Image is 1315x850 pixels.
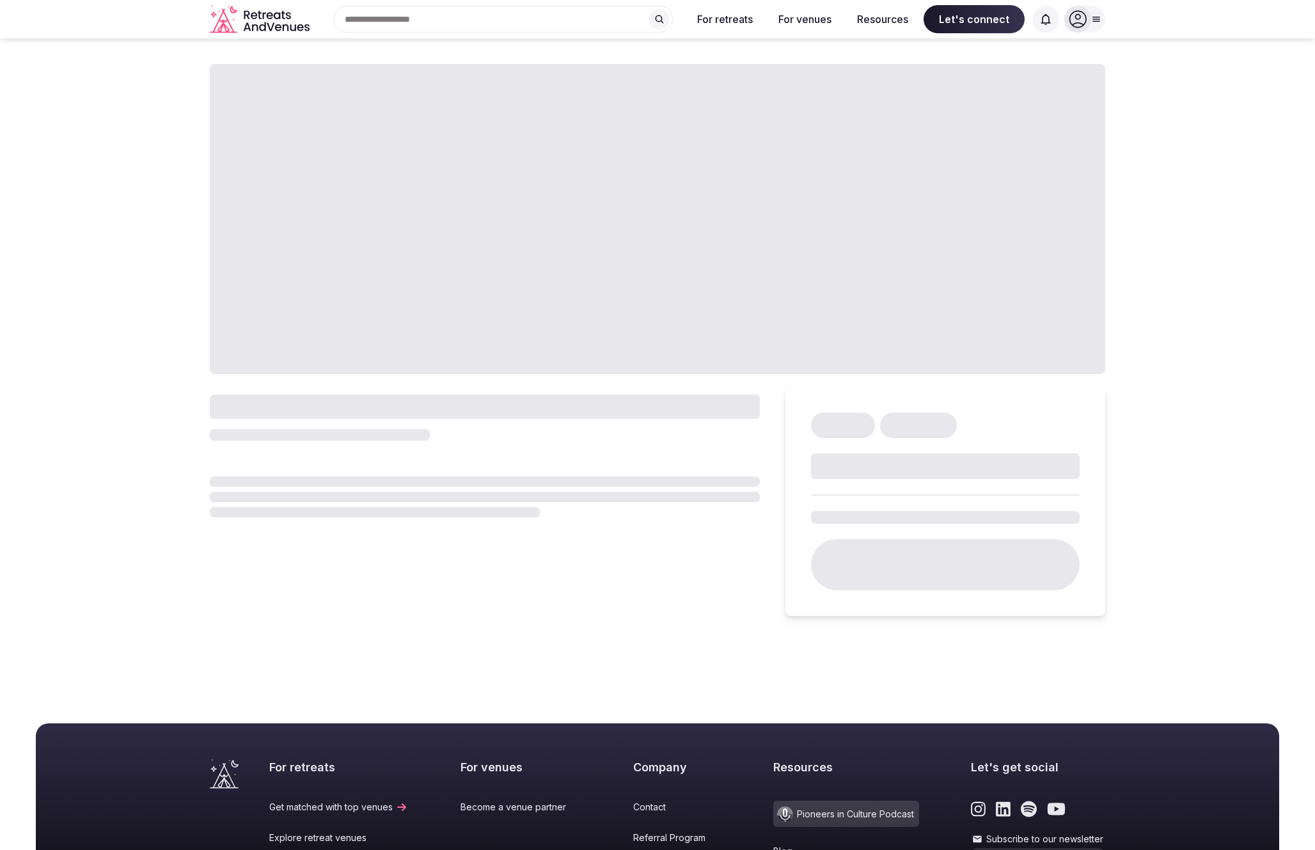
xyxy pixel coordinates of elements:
a: Link to the retreats and venues Youtube page [1047,801,1066,817]
a: Pioneers in Culture Podcast [773,801,919,827]
a: Become a venue partner [461,801,581,814]
a: Get matched with top venues [269,801,408,814]
h2: Resources [773,759,919,775]
button: For venues [768,5,842,33]
h2: For retreats [269,759,408,775]
label: Subscribe to our newsletter [971,833,1105,846]
h2: Company [633,759,721,775]
svg: Retreats and Venues company logo [210,5,312,34]
a: Referral Program [633,831,721,844]
span: Let's connect [924,5,1025,33]
button: Resources [847,5,918,33]
a: Link to the retreats and venues Instagram page [971,801,986,817]
a: Explore retreat venues [269,831,408,844]
a: Visit the homepage [210,759,239,789]
a: Link to the retreats and venues Spotify page [1021,801,1037,817]
h2: Let's get social [971,759,1105,775]
h2: For venues [461,759,581,775]
a: Link to the retreats and venues LinkedIn page [996,801,1011,817]
button: For retreats [687,5,763,33]
a: Contact [633,801,721,814]
a: Visit the homepage [210,5,312,34]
